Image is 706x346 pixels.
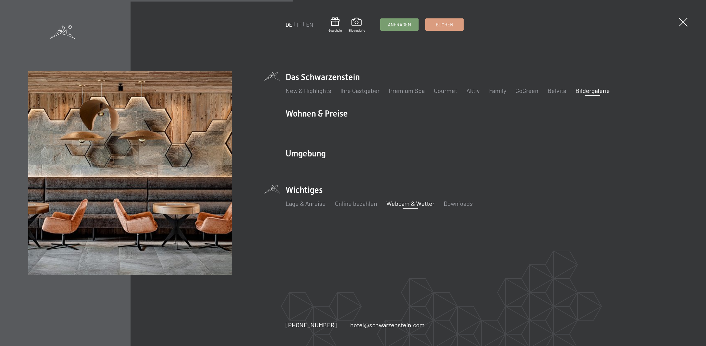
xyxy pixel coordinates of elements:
a: Buchen [426,19,463,30]
a: Premium Spa [389,87,425,94]
a: EN [306,21,313,28]
a: Anfragen [381,19,418,30]
a: Lage & Anreise [286,200,326,207]
span: [PHONE_NUMBER] [286,321,337,329]
a: Bildergalerie [575,87,610,94]
a: New & Highlights [286,87,331,94]
a: Webcam & Wetter [386,200,435,207]
a: Family [489,87,506,94]
span: Anfragen [388,21,411,28]
img: Wellnesshotels - Bar - Spieltische - Kinderunterhaltung [28,71,231,275]
a: Online bezahlen [335,200,377,207]
a: Bildergalerie [348,18,365,33]
a: DE [286,21,292,28]
a: Gutschein [328,17,342,33]
a: Downloads [444,200,473,207]
span: Gutschein [328,28,342,33]
a: IT [297,21,302,28]
a: hotel@schwarzenstein.com [350,321,425,329]
a: Aktiv [466,87,480,94]
a: Gourmet [434,87,457,94]
a: Ihre Gastgeber [340,87,380,94]
span: Buchen [436,21,453,28]
a: Belvita [548,87,566,94]
a: [PHONE_NUMBER] [286,321,337,329]
span: Bildergalerie [348,28,365,33]
a: GoGreen [515,87,538,94]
